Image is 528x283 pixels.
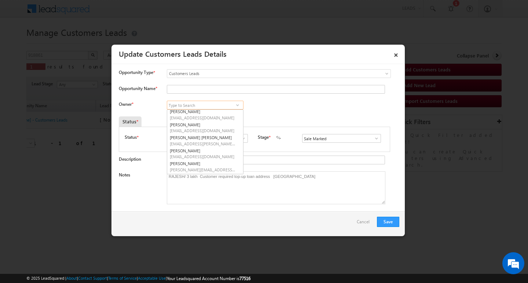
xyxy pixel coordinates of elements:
div: Status [119,116,142,127]
span: Customers Leads [167,70,361,77]
a: Customers Leads [167,69,391,78]
a: About [66,276,77,280]
a: × [390,47,402,60]
span: [EMAIL_ADDRESS][PERSON_NAME][DOMAIN_NAME] [170,141,236,146]
a: Acceptable Use [138,276,166,280]
a: Terms of Service [108,276,137,280]
label: Owner [119,101,133,107]
a: [PERSON_NAME] [167,147,243,160]
a: Show All Items [237,135,246,142]
label: Status [125,134,137,141]
a: Show All Items [233,101,242,109]
a: [PERSON_NAME] [167,160,243,173]
span: © 2025 LeadSquared | | | | | [26,275,250,282]
label: Stage [258,134,269,141]
a: Cancel [357,217,373,231]
span: Opportunity Type [119,69,153,76]
a: Update Customers Leads Details [119,48,227,59]
input: Type to Search [302,134,381,143]
span: [EMAIL_ADDRESS][DOMAIN_NAME] [170,154,236,159]
label: Opportunity Name [119,86,157,91]
a: Show All Items [370,135,379,142]
span: 77516 [239,276,250,281]
button: Save [377,217,399,227]
span: Your Leadsquared Account Number is [167,276,250,281]
div: Chat with us now [38,38,123,48]
textarea: Type your message and hit 'Enter' [10,68,134,219]
em: Start Chat [100,226,133,235]
span: [PERSON_NAME][EMAIL_ADDRESS][DOMAIN_NAME] [170,167,236,172]
a: [PERSON_NAME] [167,121,243,134]
img: d_60004797649_company_0_60004797649 [12,38,31,48]
a: [PERSON_NAME] [167,108,243,121]
a: [PERSON_NAME] [PERSON_NAME] [167,134,243,147]
a: [PERSON_NAME] [167,173,243,186]
input: Type to Search [167,101,243,109]
div: Minimize live chat window [120,4,138,21]
span: [EMAIL_ADDRESS][DOMAIN_NAME] [170,128,236,133]
label: Description [119,156,141,162]
span: [EMAIL_ADDRESS][DOMAIN_NAME] [170,115,236,120]
label: Notes [119,172,130,178]
a: Contact Support [78,276,107,280]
